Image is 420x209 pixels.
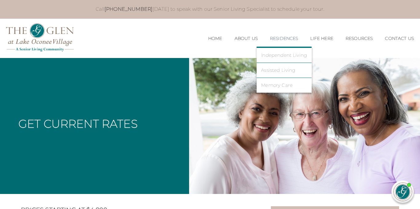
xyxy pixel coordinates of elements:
[261,52,307,58] a: Independent Living
[394,183,412,201] img: avatar
[261,83,307,88] a: Memory Care
[6,23,74,52] img: The Glen Lake Oconee Home
[235,36,258,41] a: About Us
[310,36,333,41] a: Life Here
[270,36,298,41] a: Residences
[298,44,414,175] iframe: iframe
[18,118,138,129] h2: Get Current Rates
[208,36,222,41] a: Home
[261,68,307,73] a: Assisted Living
[105,6,153,12] a: [PHONE_NUMBER]
[385,36,414,41] a: Contact Us
[346,36,373,41] a: Resources
[27,6,393,13] p: Call [DATE] to speak with our Senior Living Specialist to schedule your tour.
